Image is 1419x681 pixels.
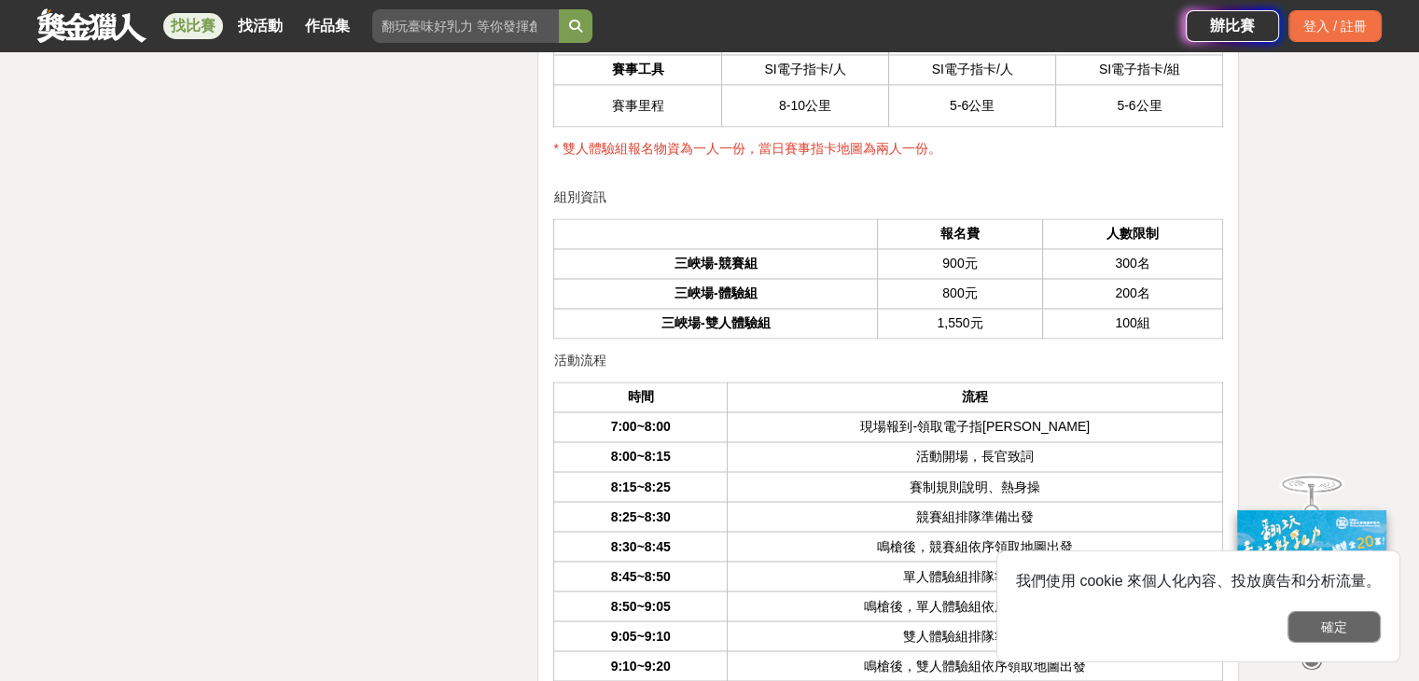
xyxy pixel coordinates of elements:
td: 鳴槍後，競賽組依序領取地圖出發 [727,532,1223,562]
td: 雙人體驗組排隊準備出發 [727,621,1223,651]
td: 300名 [1042,249,1223,279]
img: ff197300-f8ee-455f-a0ae-06a3645bc375.jpg [1237,510,1386,634]
td: 競賽組排隊準備出發 [727,502,1223,532]
p: 組別資訊 [553,188,1223,207]
strong: 三峽場-體驗組 [675,285,758,300]
td: SI電子指卡/人 [721,55,888,85]
strong: 8:50~9:05 [611,598,671,613]
strong: 時間 [628,389,654,404]
input: 翻玩臺味好乳力 等你發揮創意！ [372,9,559,43]
td: 900元 [878,249,1042,279]
strong: 三峽場-競賽組 [675,256,758,271]
td: 鳴槍後，單人體驗組依序領取地圖出發 [727,591,1223,621]
td: 5-6公里 [1056,85,1223,127]
td: 現場報到-領取電子指[PERSON_NAME] [727,412,1223,442]
a: 找活動 [230,13,290,39]
td: 1,550元 [878,309,1042,339]
span: 我們使用 cookie 來個人化內容、投放廣告和分析流量。 [1016,573,1381,589]
td: 鳴槍後，雙人體驗組依序領取地圖出發 [727,651,1223,681]
strong: 8:45~8:50 [611,568,671,583]
span: * 雙人體驗組報名物資為一人一份，當日賽事指卡地圖為兩人一份。 [553,141,940,156]
strong: 7:00~8:00 [611,419,671,434]
div: 登入 / 註冊 [1288,10,1382,42]
td: 8-10公里 [721,85,888,127]
td: 賽事里程 [554,85,721,127]
td: 單人體驗組排隊準備出發 [727,562,1223,591]
button: 確定 [1287,611,1381,643]
strong: 8:15~8:25 [611,479,671,493]
strong: 三峽場-雙人體驗組 [661,315,771,330]
td: 200名 [1042,279,1223,309]
strong: 報名費 [940,226,980,241]
td: SI電子指卡/人 [888,55,1055,85]
td: SI電子指卡/組 [1056,55,1223,85]
td: 100組 [1042,309,1223,339]
a: 作品集 [298,13,357,39]
td: 5-6公里 [888,85,1055,127]
strong: 賽事工具 [612,62,664,76]
td: 活動開場，長官致詞 [727,442,1223,472]
p: 活動流程 [553,351,1223,370]
a: 辦比賽 [1186,10,1279,42]
strong: 人數限制 [1106,226,1159,241]
a: 找比賽 [163,13,223,39]
td: 800元 [878,279,1042,309]
strong: 8:00~8:15 [611,449,671,464]
strong: 流程 [962,389,988,404]
strong: 8:30~8:45 [611,538,671,553]
strong: 9:05~9:10 [611,628,671,643]
strong: 9:10~9:20 [611,658,671,673]
strong: 8:25~8:30 [611,508,671,523]
td: 賽制規則說明、熱身操 [727,472,1223,502]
